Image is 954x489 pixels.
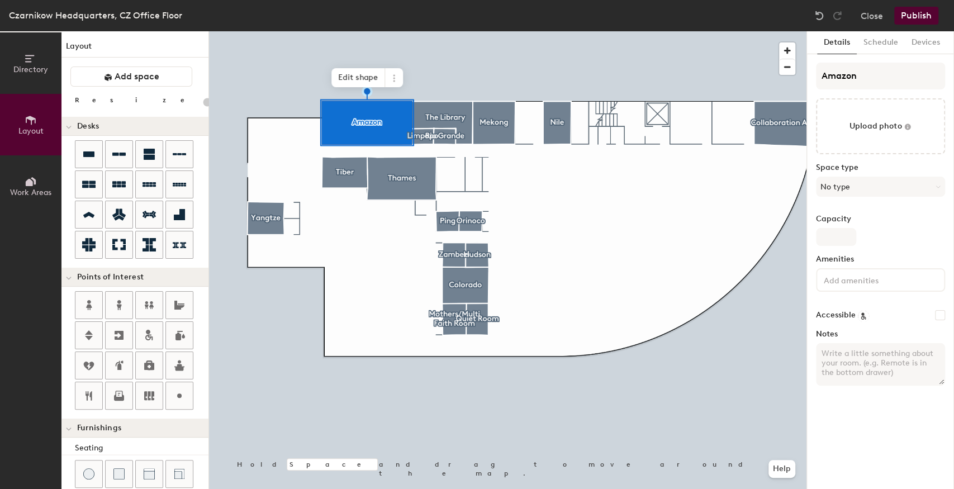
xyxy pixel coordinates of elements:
button: Help [768,460,795,478]
span: Layout [18,126,44,136]
img: Redo [832,10,843,21]
button: Couch (corner) [165,460,193,488]
button: Schedule [857,31,905,54]
label: Space type [816,163,945,172]
button: Publish [894,7,938,25]
label: Accessible [816,311,856,320]
button: Couch (middle) [135,460,163,488]
input: Add amenities [822,273,922,286]
h1: Layout [61,40,208,58]
img: Stool [83,468,94,479]
label: Amenities [816,255,945,264]
button: Upload photo [816,98,945,154]
span: Points of Interest [77,273,144,282]
div: Resize [75,96,198,105]
span: Directory [13,65,48,74]
div: Seating [75,442,208,454]
img: Couch (middle) [144,468,155,479]
span: Add space [115,71,159,82]
span: Desks [77,122,99,131]
button: Stool [75,460,103,488]
span: Edit shape [331,68,385,87]
button: Details [817,31,857,54]
button: Close [861,7,883,25]
button: Devices [905,31,947,54]
img: Cushion [113,468,125,479]
span: Work Areas [10,188,51,197]
button: Add space [70,67,192,87]
img: Couch (corner) [174,468,185,479]
button: No type [816,177,945,197]
div: Czarnikow Headquarters, CZ Office Floor [9,8,182,22]
img: Undo [814,10,825,21]
button: Cushion [105,460,133,488]
span: Furnishings [77,424,121,433]
label: Notes [816,330,945,339]
label: Capacity [816,215,945,224]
